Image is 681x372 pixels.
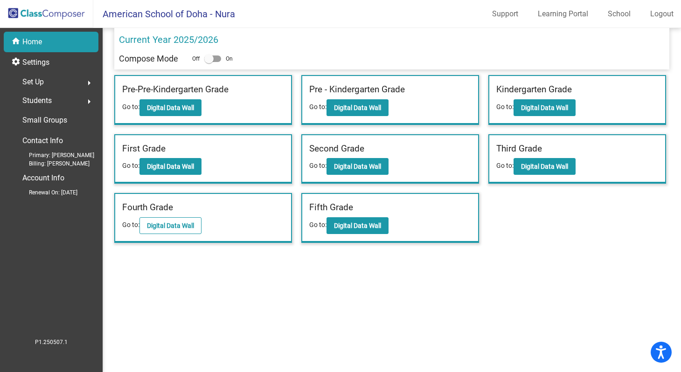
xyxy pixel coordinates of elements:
[22,172,64,185] p: Account Info
[309,201,353,214] label: Fifth Grade
[22,134,63,147] p: Contact Info
[14,159,90,168] span: Billing: [PERSON_NAME]
[93,7,235,21] span: American School of Doha - Nura
[122,83,229,96] label: Pre-Pre-Kindergarten Grade
[119,33,218,47] p: Current Year 2025/2026
[521,163,568,170] b: Digital Data Wall
[147,104,194,111] b: Digital Data Wall
[83,77,95,89] mat-icon: arrow_right
[334,163,381,170] b: Digital Data Wall
[600,7,638,21] a: School
[309,162,327,169] span: Go to:
[139,217,202,234] button: Digital Data Wall
[514,99,576,116] button: Digital Data Wall
[496,83,572,96] label: Kindergarten Grade
[122,221,139,228] span: Go to:
[521,104,568,111] b: Digital Data Wall
[496,162,514,169] span: Go to:
[122,142,166,156] label: First Grade
[139,158,202,175] button: Digital Data Wall
[309,221,327,228] span: Go to:
[327,217,389,234] button: Digital Data Wall
[22,57,49,68] p: Settings
[22,76,44,89] span: Set Up
[643,7,681,21] a: Logout
[485,7,526,21] a: Support
[122,103,139,110] span: Go to:
[147,163,194,170] b: Digital Data Wall
[496,142,542,156] label: Third Grade
[119,52,178,65] p: Compose Mode
[11,57,22,68] mat-icon: settings
[309,142,364,156] label: Second Grade
[22,114,67,127] p: Small Groups
[327,99,389,116] button: Digital Data Wall
[496,103,514,110] span: Go to:
[147,222,194,229] b: Digital Data Wall
[14,188,77,197] span: Renewal On: [DATE]
[309,83,405,96] label: Pre - Kindergarten Grade
[327,158,389,175] button: Digital Data Wall
[122,162,139,169] span: Go to:
[334,104,381,111] b: Digital Data Wall
[122,201,173,214] label: Fourth Grade
[309,103,327,110] span: Go to:
[11,36,22,48] mat-icon: home
[192,55,200,63] span: Off
[14,151,94,159] span: Primary: [PERSON_NAME]
[83,96,95,107] mat-icon: arrow_right
[226,55,233,63] span: On
[334,222,381,229] b: Digital Data Wall
[22,36,42,48] p: Home
[530,7,596,21] a: Learning Portal
[139,99,202,116] button: Digital Data Wall
[514,158,576,175] button: Digital Data Wall
[22,94,52,107] span: Students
